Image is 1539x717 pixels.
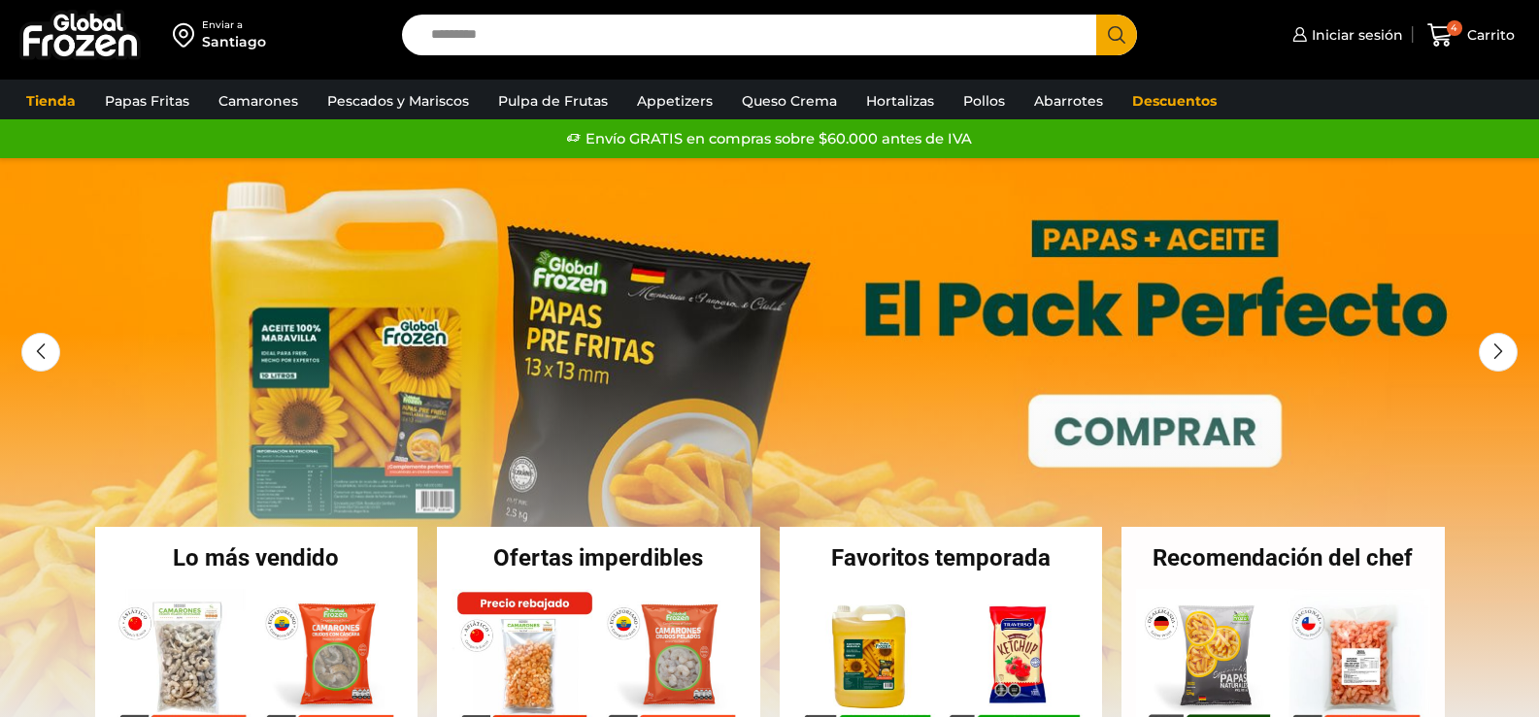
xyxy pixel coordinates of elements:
[95,82,199,119] a: Papas Fritas
[1447,20,1462,36] span: 4
[209,82,308,119] a: Camarones
[732,82,847,119] a: Queso Crema
[1096,15,1137,55] button: Search button
[17,82,85,119] a: Tienda
[1479,333,1518,372] div: Next slide
[954,82,1015,119] a: Pollos
[202,18,266,32] div: Enviar a
[173,18,202,51] img: address-field-icon.svg
[627,82,722,119] a: Appetizers
[21,333,60,372] div: Previous slide
[318,82,479,119] a: Pescados y Mariscos
[1122,82,1226,119] a: Descuentos
[856,82,944,119] a: Hortalizas
[1307,25,1403,45] span: Iniciar sesión
[1422,13,1520,58] a: 4 Carrito
[437,546,760,570] h2: Ofertas imperdibles
[1288,16,1403,54] a: Iniciar sesión
[488,82,618,119] a: Pulpa de Frutas
[1462,25,1515,45] span: Carrito
[780,546,1103,570] h2: Favoritos temporada
[1024,82,1113,119] a: Abarrotes
[95,546,418,570] h2: Lo más vendido
[1121,546,1445,570] h2: Recomendación del chef
[202,32,266,51] div: Santiago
